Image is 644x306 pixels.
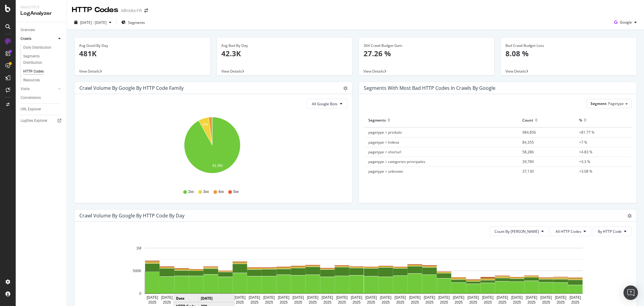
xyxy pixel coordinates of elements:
text: 2025 [469,300,477,304]
text: 2025 [352,300,360,304]
text: [DATE] [351,295,362,300]
div: Overview [21,27,35,33]
div: Visits [21,86,30,92]
button: All Google Bots [307,99,348,109]
div: Segments [368,115,386,125]
text: 2025 [250,300,258,304]
button: By HTTP Code [593,226,632,236]
text: 2025 [484,300,492,304]
span: Google [620,20,632,25]
text: 2025 [411,300,419,304]
span: 3xx [203,189,209,194]
div: gear [343,86,348,90]
div: Crawl Volume by google by HTTP Code Family [79,85,184,91]
a: Visits [21,86,56,92]
span: pagetype = shorturl [368,149,401,155]
span: View Details [221,69,242,74]
a: Daily Distribution [23,44,62,51]
button: All HTTP Codes [550,226,591,236]
text: 2025 [571,300,579,304]
span: 84,355 [522,140,534,145]
button: Google [612,18,639,27]
text: 2025 [294,300,302,304]
text: 91.9% [212,164,223,168]
a: URL Explorer [21,106,62,112]
span: pagetype = produits [368,130,402,135]
text: [DATE] [263,295,275,300]
div: Crawls [21,36,31,42]
span: Pagetype [608,101,624,106]
a: Conversions [21,95,62,101]
text: [DATE] [278,295,289,300]
text: 2025 [265,300,273,304]
span: Segment [591,101,607,106]
div: % [579,115,582,125]
span: View Details [505,69,526,74]
a: Resources [23,77,62,83]
text: 500K [133,269,141,273]
div: LogAnalyzer [21,10,62,17]
div: Segments Distribution [23,53,57,66]
text: [DATE] [249,295,260,300]
span: pagetype = categories-principales [368,159,425,164]
a: Crawls [21,36,56,42]
text: [DATE] [336,295,348,300]
button: [DATE] - [DATE] [72,18,114,27]
div: URL Explorer [21,106,41,112]
span: Segments [128,20,145,25]
div: Crawl Volume by google by HTTP Code by Day [79,213,184,219]
span: 2xx [188,189,194,194]
div: Daily Distribution [23,44,51,51]
div: Bad Crawl Budget Loss [505,43,632,48]
p: 27.26 % [364,48,490,59]
span: View Details [364,69,384,74]
text: [DATE] [307,295,319,300]
div: HTTP Codes [72,5,118,15]
div: HTTP Codes [23,68,44,75]
div: Conversions [21,95,41,101]
text: [DATE] [555,295,566,300]
span: +3.3 % [579,159,590,164]
a: Logfiles Explorer [21,118,62,124]
text: [DATE] [482,295,494,300]
button: Count By [PERSON_NAME] [489,226,549,236]
span: +7 % [579,140,587,145]
span: 37,130 [522,169,534,174]
span: pagetype = unknown [368,169,403,174]
text: 2025 [367,300,375,304]
text: 2025 [498,300,506,304]
text: 2025 [148,300,156,304]
div: 304 Crawl Budget Gain [364,43,490,48]
text: [DATE] [497,295,508,300]
text: 2025 [455,300,463,304]
div: Open Intercom Messenger [623,285,638,300]
button: Segments [119,18,147,27]
td: Date [174,295,198,302]
text: 2025 [323,300,332,304]
svg: A chart. [79,113,345,184]
span: All HTTP Codes [556,229,581,234]
text: [DATE] [453,295,464,300]
p: 8.08 % [505,48,632,59]
text: [DATE] [322,295,333,300]
p: 481K [79,48,206,59]
text: [DATE] [526,295,537,300]
span: +81.77 % [579,130,594,135]
a: Overview [21,27,62,33]
text: [DATE] [380,295,392,300]
div: Avg Bad By Day [221,43,348,48]
text: 2025 [425,300,434,304]
div: Analytics [21,5,62,10]
span: 984,856 [522,130,536,135]
text: 2025 [280,300,288,304]
span: 39,789 [522,159,534,164]
span: By HTTP Code [598,229,622,234]
text: 2025 [382,300,390,304]
span: 5xx [233,189,239,194]
text: [DATE] [540,295,552,300]
p: 42.3K [221,48,348,59]
div: Resources [23,77,40,83]
text: 2025 [542,300,550,304]
text: 2025 [338,300,346,304]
